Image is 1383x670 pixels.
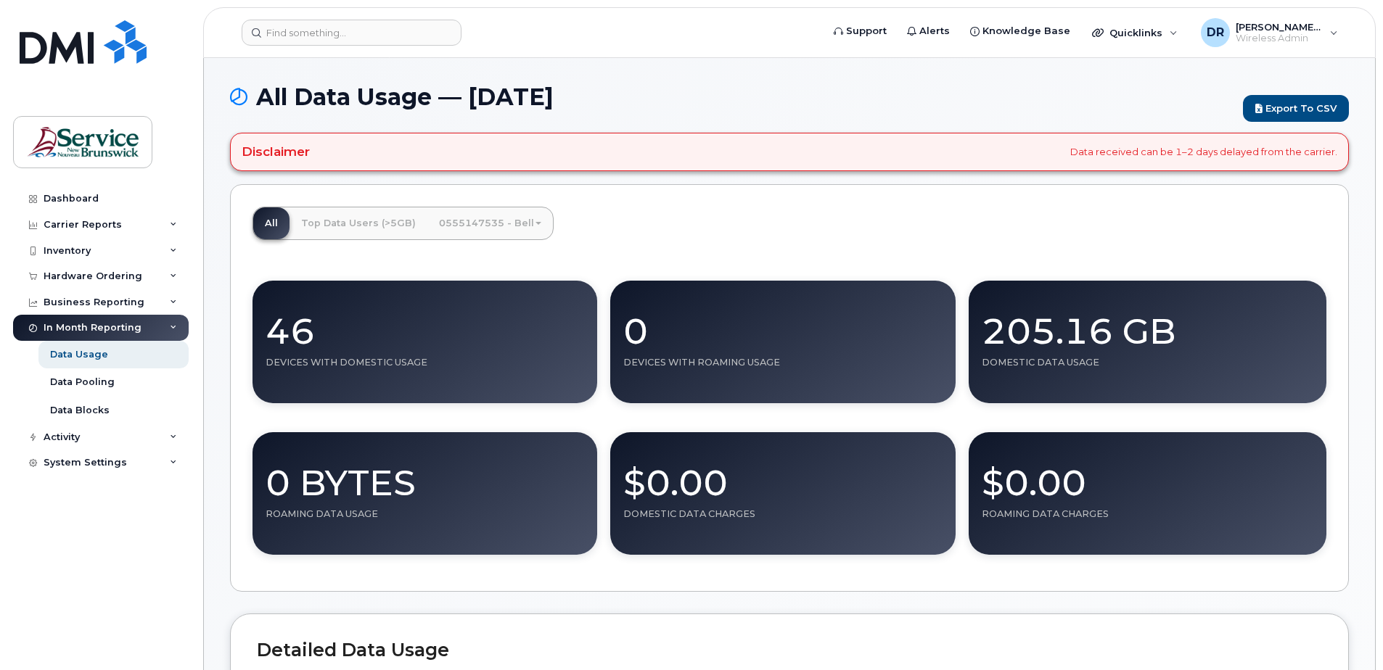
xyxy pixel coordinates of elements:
div: Domestic Data Charges [623,508,942,520]
a: Export to CSV [1243,95,1349,122]
div: Roaming Data Charges [982,508,1313,520]
h1: All Data Usage — [DATE] [230,84,1236,109]
div: Roaming Data Usage [266,508,584,520]
div: 205.16 GB [982,294,1313,357]
a: 0555147535 - Bell [427,207,553,239]
h2: Detailed Data Usage [257,640,1322,661]
div: 0 Bytes [266,445,584,508]
div: $0.00 [982,445,1313,508]
div: 0 [623,294,942,357]
div: Devices With Domestic Usage [266,357,584,368]
div: 46 [266,294,584,357]
h4: Disclaimer [242,144,310,159]
div: Data received can be 1–2 days delayed from the carrier. [230,133,1349,170]
div: Domestic Data Usage [982,357,1313,368]
a: All [253,207,290,239]
a: Top Data Users (>5GB) [290,207,427,239]
div: $0.00 [623,445,942,508]
div: Devices With Roaming Usage [623,357,942,368]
